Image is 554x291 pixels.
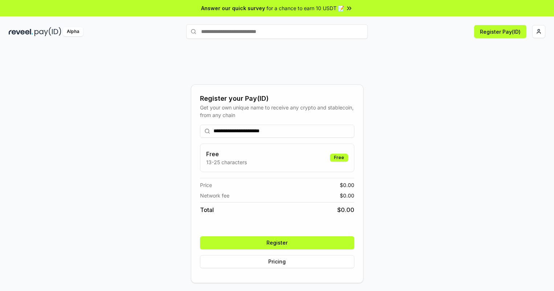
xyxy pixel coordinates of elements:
[340,181,354,189] span: $ 0.00
[63,27,83,36] div: Alpha
[200,181,212,189] span: Price
[474,25,526,38] button: Register Pay(ID)
[9,27,33,36] img: reveel_dark
[330,154,348,162] div: Free
[200,205,214,214] span: Total
[200,104,354,119] div: Get your own unique name to receive any crypto and stablecoin, from any chain
[337,205,354,214] span: $ 0.00
[200,236,354,249] button: Register
[200,255,354,268] button: Pricing
[206,150,247,158] h3: Free
[266,4,344,12] span: for a chance to earn 10 USDT 📝
[200,93,354,104] div: Register your Pay(ID)
[206,158,247,166] p: 13-25 characters
[34,27,61,36] img: pay_id
[340,192,354,199] span: $ 0.00
[200,192,229,199] span: Network fee
[201,4,265,12] span: Answer our quick survey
